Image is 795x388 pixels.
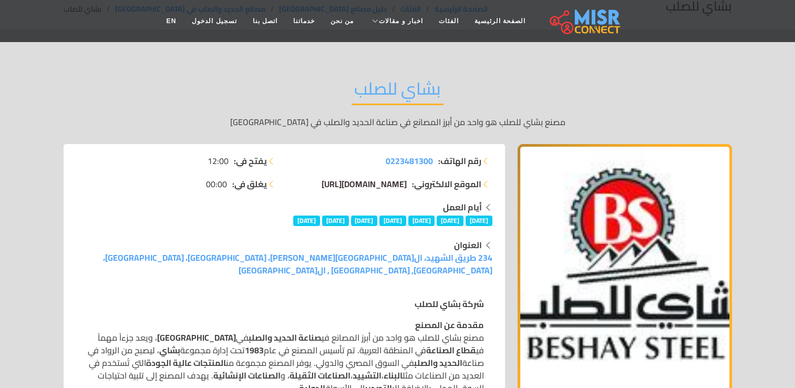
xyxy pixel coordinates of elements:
[438,155,481,167] strong: رقم الهاتف:
[103,250,492,278] a: 234 طريق الشهيد، ال[GEOGRAPHIC_DATA][PERSON_NAME]، [GEOGRAPHIC_DATA]، [GEOGRAPHIC_DATA]، [GEOGRAP...
[466,216,492,226] span: [DATE]
[443,199,482,215] strong: أيام العمل
[322,176,407,192] span: [DOMAIN_NAME][URL]
[351,216,378,226] span: [DATE]
[208,155,229,167] span: 12:00
[362,11,431,31] a: اخبار و مقالات
[550,8,620,34] img: main.misr_connect
[412,178,481,190] strong: الموقع الالكتروني:
[285,11,323,31] a: خدماتنا
[352,78,443,105] h2: بشاي للصلب
[234,155,267,167] strong: يفتح في:
[426,342,476,358] strong: قطاع الصناعة
[213,367,281,383] strong: الصناعات الإنشائية
[157,330,236,345] strong: [GEOGRAPHIC_DATA]
[245,342,264,358] strong: 1983
[146,355,226,371] strong: المنتجات عالية الجودة
[379,216,406,226] span: [DATE]
[322,216,349,226] span: [DATE]
[184,11,244,31] a: تسجيل الدخول
[159,342,180,358] strong: بشاي
[293,216,320,226] span: [DATE]
[384,367,402,383] strong: البناء
[245,11,285,31] a: اتصل بنا
[415,296,484,312] strong: شركة بشاي للصلب
[386,153,433,169] span: 0223481300
[353,367,381,383] strong: التشييد
[232,178,267,190] strong: يغلق في:
[408,216,435,226] span: [DATE]
[290,367,350,383] strong: الصناعات الثقيلة
[386,155,433,167] a: 0223481300
[454,237,482,253] strong: العنوان
[467,11,533,31] a: الصفحة الرئيسية
[64,116,732,128] p: مصنع بشاي للصلب هو واحد من أبرز المصانع في صناعة الحديد والصلب في [GEOGRAPHIC_DATA]
[437,216,463,226] span: [DATE]
[414,355,462,371] strong: الحديد والصلب
[431,11,467,31] a: الفئات
[159,11,184,31] a: EN
[322,178,407,190] a: [DOMAIN_NAME][URL]
[249,330,322,345] strong: صناعة الحديد والصلب
[415,317,484,333] strong: مقدمة عن المصنع
[323,11,362,31] a: من نحن
[206,178,227,190] span: 00:00
[379,16,423,26] span: اخبار و مقالات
